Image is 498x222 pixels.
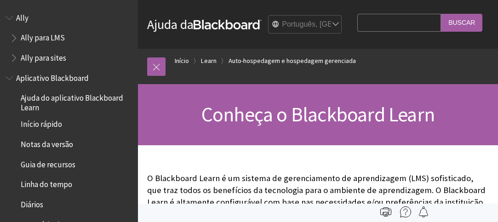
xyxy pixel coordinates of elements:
[21,30,65,43] span: Ally para LMS
[147,16,262,33] a: Ajuda daBlackboard
[21,137,73,149] span: Notas da versão
[400,206,411,217] img: More help
[194,20,262,29] strong: Blackboard
[16,70,89,83] span: Aplicativo Blackboard
[21,157,75,169] span: Guia de recursos
[201,102,435,127] span: Conheça o Blackboard Learn
[16,10,29,23] span: Ally
[21,50,66,63] span: Ally para sites
[6,10,132,66] nav: Book outline for Anthology Ally Help
[201,55,217,67] a: Learn
[21,197,43,209] span: Diários
[21,117,62,129] span: Início rápido
[175,55,189,67] a: Início
[229,55,356,67] a: Auto-hospedagem e hospedagem gerenciada
[380,206,391,217] img: Print
[441,14,482,32] input: Buscar
[269,16,342,34] select: Site Language Selector
[21,177,72,189] span: Linha do tempo
[418,206,429,217] img: Follow this page
[21,91,132,112] span: Ajuda do aplicativo Blackboard Learn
